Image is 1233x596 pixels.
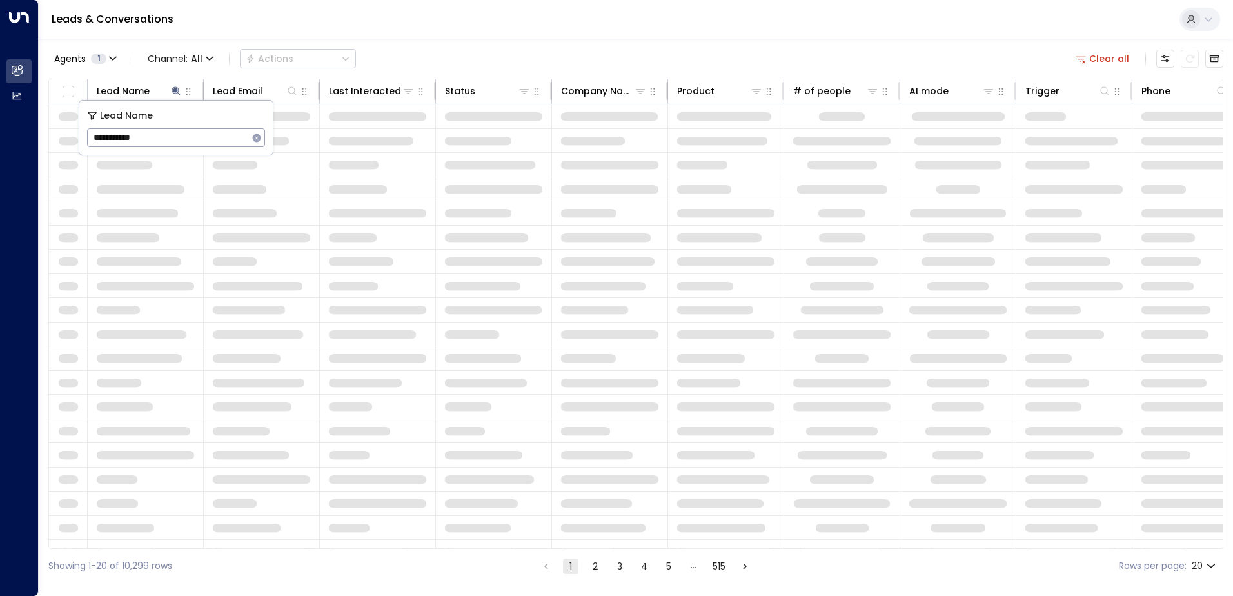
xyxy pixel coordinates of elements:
[909,83,995,99] div: AI mode
[561,83,634,99] div: Company Name
[1205,50,1223,68] button: Archived Leads
[445,83,531,99] div: Status
[909,83,949,99] div: AI mode
[661,559,676,574] button: Go to page 5
[737,559,753,574] button: Go to next page
[1025,83,1060,99] div: Trigger
[793,83,879,99] div: # of people
[686,559,701,574] div: …
[1156,50,1174,68] button: Customize
[100,108,153,123] span: Lead Name
[563,559,578,574] button: page 1
[1025,83,1111,99] div: Trigger
[213,83,299,99] div: Lead Email
[97,83,182,99] div: Lead Name
[1119,559,1187,573] label: Rows per page:
[677,83,715,99] div: Product
[143,50,219,68] span: Channel:
[445,83,475,99] div: Status
[48,50,121,68] button: Agents1
[329,83,401,99] div: Last Interacted
[143,50,219,68] button: Channel:All
[1181,50,1199,68] span: Refresh
[612,559,627,574] button: Go to page 3
[793,83,851,99] div: # of people
[1141,83,1170,99] div: Phone
[191,54,202,64] span: All
[52,12,173,26] a: Leads & Conversations
[240,49,356,68] button: Actions
[329,83,415,99] div: Last Interacted
[1070,50,1135,68] button: Clear all
[48,559,172,573] div: Showing 1-20 of 10,299 rows
[97,83,150,99] div: Lead Name
[538,558,753,574] nav: pagination navigation
[54,54,86,63] span: Agents
[246,53,293,65] div: Actions
[213,83,262,99] div: Lead Email
[561,83,647,99] div: Company Name
[587,559,603,574] button: Go to page 2
[1192,557,1218,575] div: 20
[91,54,106,64] span: 1
[677,83,763,99] div: Product
[240,49,356,68] div: Button group with a nested menu
[636,559,652,574] button: Go to page 4
[710,559,728,574] button: Go to page 515
[1141,83,1228,99] div: Phone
